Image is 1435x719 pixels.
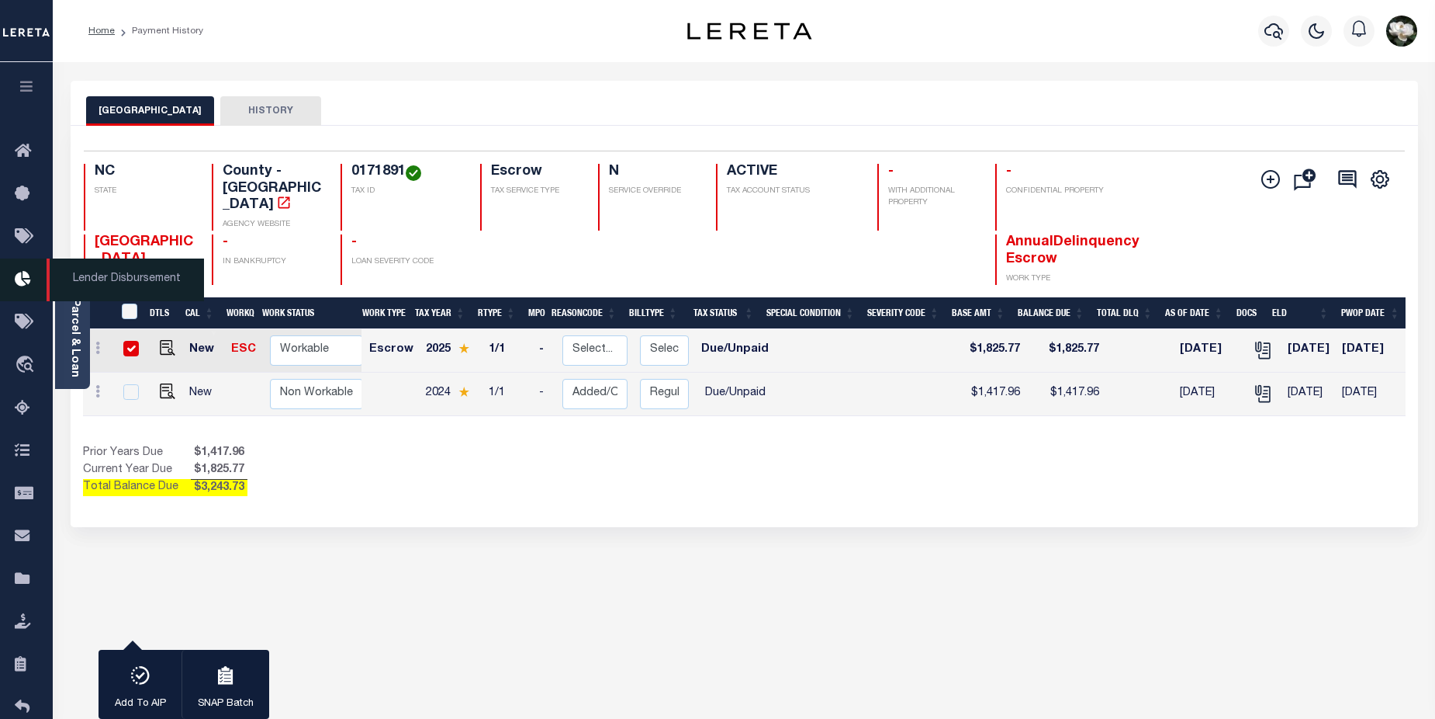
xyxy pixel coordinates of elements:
[609,186,697,197] p: SERVICE OVERRIDE
[83,479,191,496] td: Total Balance Due
[1006,273,1105,285] p: WORK TYPE
[95,164,194,181] h4: NC
[256,297,361,329] th: Work Status
[220,96,321,126] button: HISTORY
[861,297,946,329] th: Severity Code: activate to sort column ascending
[1174,329,1244,373] td: [DATE]
[1174,373,1244,416] td: [DATE]
[191,462,247,479] span: $1,825.77
[695,329,775,373] td: Due/Unpaid
[88,26,115,36] a: Home
[888,186,977,209] p: WITH ADDITIONAL PROPERTY
[522,297,545,329] th: MPO
[231,344,256,355] a: ESC
[351,235,357,249] span: -
[533,329,556,373] td: -
[458,387,469,397] img: Star.svg
[15,356,40,376] i: travel_explore
[223,219,322,231] p: AGENCY WEBSITE
[482,373,533,416] td: 1/1
[1230,297,1267,329] th: Docs
[95,186,194,197] p: STATE
[1006,165,1011,179] span: -
[223,164,322,214] h4: County - [GEOGRAPHIC_DATA]
[491,164,579,181] h4: Escrow
[363,329,420,373] td: Escrow
[491,186,579,197] p: TAX SERVICE TYPE
[409,297,472,329] th: Tax Year: activate to sort column ascending
[1336,329,1406,373] td: [DATE]
[198,696,254,712] p: SNAP Batch
[1006,186,1105,197] p: CONFIDENTIAL PROPERTY
[1026,373,1105,416] td: $1,417.96
[220,297,256,329] th: WorkQ
[946,297,1011,329] th: Base Amt: activate to sort column ascending
[888,165,894,179] span: -
[1281,373,1336,416] td: [DATE]
[960,373,1026,416] td: $1,417.96
[351,256,462,268] p: LOAN SEVERITY CODE
[1335,297,1406,329] th: PWOP Date: activate to sort column ascending
[1011,297,1091,329] th: Balance Due: activate to sort column ascending
[115,696,166,712] p: Add To AIP
[83,462,191,479] td: Current Year Due
[1266,297,1335,329] th: ELD: activate to sort column ascending
[351,186,462,197] p: TAX ID
[472,297,522,329] th: RType: activate to sort column ascending
[47,259,204,301] span: Lender Disbursement
[623,297,684,329] th: BillType: activate to sort column ascending
[356,297,409,329] th: Work Type
[183,329,226,373] td: New
[351,164,462,181] h4: 0171891
[727,186,859,197] p: TAX ACCOUNT STATUS
[687,23,811,40] img: logo-dark.svg
[1336,373,1406,416] td: [DATE]
[183,373,226,416] td: New
[83,297,112,329] th: &nbsp;&nbsp;&nbsp;&nbsp;&nbsp;&nbsp;&nbsp;&nbsp;&nbsp;&nbsp;
[420,329,482,373] td: 2025
[179,297,220,329] th: CAL: activate to sort column ascending
[112,297,144,329] th: &nbsp;
[482,329,533,373] td: 1/1
[86,96,214,126] button: [GEOGRAPHIC_DATA]
[533,373,556,416] td: -
[69,299,80,377] a: Parcel & Loan
[1006,235,1139,266] span: AnnualDelinquency Escrow
[609,164,697,181] h4: N
[115,24,203,38] li: Payment History
[420,373,482,416] td: 2024
[223,256,322,268] p: IN BANKRUPTCY
[760,297,861,329] th: Special Condition: activate to sort column ascending
[684,297,760,329] th: Tax Status: activate to sort column ascending
[1159,297,1230,329] th: As of Date: activate to sort column ascending
[545,297,623,329] th: ReasonCode: activate to sort column ascending
[83,445,191,462] td: Prior Years Due
[458,343,469,353] img: Star.svg
[223,235,228,249] span: -
[95,235,193,266] span: [GEOGRAPHIC_DATA]
[695,373,775,416] td: Due/Unpaid
[1026,329,1105,373] td: $1,825.77
[191,480,247,497] span: $3,243.73
[1091,297,1159,329] th: Total DLQ: activate to sort column ascending
[960,329,1026,373] td: $1,825.77
[727,164,859,181] h4: ACTIVE
[1281,329,1336,373] td: [DATE]
[191,445,247,462] span: $1,417.96
[143,297,179,329] th: DTLS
